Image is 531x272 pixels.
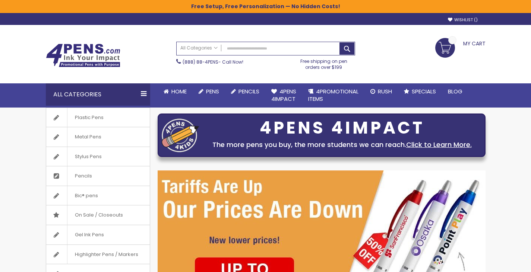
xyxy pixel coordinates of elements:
[206,87,219,95] span: Pens
[46,245,150,264] a: Highlighter Pens / Markers
[162,118,199,152] img: four_pen_logo.png
[177,42,221,54] a: All Categories
[203,120,481,136] div: 4PENS 4IMPACT
[293,55,355,70] div: Free shipping on pen orders over $199
[225,83,265,100] a: Pencils
[67,225,111,244] span: Gel Ink Pens
[67,166,99,186] span: Pencils
[265,83,302,108] a: 4Pens4impact
[46,186,150,205] a: Bic® pens
[46,225,150,244] a: Gel Ink Pens
[238,87,259,95] span: Pencils
[448,17,478,23] a: Wishlist
[67,205,130,225] span: On Sale / Closeouts
[183,59,243,65] span: - Call Now!
[412,87,436,95] span: Specials
[67,108,111,127] span: Plastic Pens
[406,140,472,149] a: Click to Learn More.
[364,83,398,100] a: Rush
[271,87,296,103] span: 4Pens 4impact
[180,45,218,51] span: All Categories
[193,83,225,100] a: Pens
[158,83,193,100] a: Home
[442,83,468,100] a: Blog
[46,108,150,127] a: Plastic Pens
[46,83,150,106] div: All Categories
[67,147,109,166] span: Stylus Pens
[46,205,150,225] a: On Sale / Closeouts
[67,186,105,205] span: Bic® pens
[46,147,150,166] a: Stylus Pens
[67,245,146,264] span: Highlighter Pens / Markers
[448,87,462,95] span: Blog
[302,83,364,108] a: 4PROMOTIONALITEMS
[46,166,150,186] a: Pencils
[46,127,150,147] a: Metal Pens
[308,87,358,103] span: 4PROMOTIONAL ITEMS
[67,127,109,147] span: Metal Pens
[398,83,442,100] a: Specials
[378,87,392,95] span: Rush
[171,87,187,95] span: Home
[203,140,481,150] div: The more pens you buy, the more students we can reach.
[183,59,218,65] a: (888) 88-4PENS
[46,44,120,67] img: 4Pens Custom Pens and Promotional Products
